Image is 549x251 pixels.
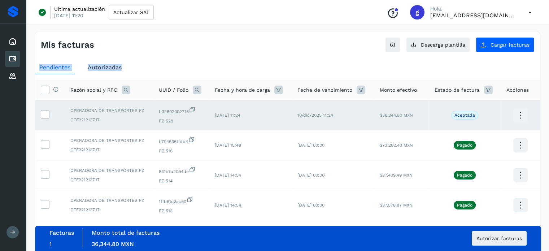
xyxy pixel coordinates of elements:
[70,197,147,204] span: OPERADORA DE TRANSPORTES FZ
[70,177,147,183] span: OTF2212137J7
[159,118,203,124] span: FZ 529
[159,106,203,115] span: b32802002716
[159,208,203,214] span: FZ 513
[457,203,472,208] p: Pagado
[92,241,134,247] span: 36,344.80 MXN
[215,143,241,148] span: [DATE] 15:48
[109,5,154,20] button: Actualizar SAT
[54,6,105,12] p: Última actualización
[159,148,203,154] span: FZ 516
[380,203,413,208] span: $37,578.87 MXN
[5,34,20,49] div: Inicio
[406,37,470,52] button: Descarga plantilla
[70,86,117,94] span: Razón social y RFC
[70,107,147,114] span: OPERADORA DE TRANSPORTES FZ
[380,143,413,148] span: $73,282.43 MXN
[297,143,324,148] span: [DATE] 00:00
[159,136,203,145] span: b704636ffdb4
[430,12,517,19] p: gerenciageneral@ecol.mx
[476,37,534,52] button: Cargar facturas
[297,86,352,94] span: Fecha de vencimiento
[70,137,147,144] span: OPERADORA DE TRANSPORTES FZ
[457,143,472,148] p: Pagado
[491,42,530,47] span: Cargar facturas
[435,86,480,94] span: Estado de factura
[5,51,20,67] div: Cuentas por pagar
[380,113,413,118] span: $36,344.80 MXN
[88,64,122,71] span: Autorizadas
[113,10,149,15] span: Actualizar SAT
[430,6,517,12] p: Hola,
[159,178,203,184] span: FZ 514
[421,42,465,47] span: Descarga plantilla
[70,147,147,153] span: OTF2212137J7
[159,166,203,175] span: 831b7a2094de
[380,173,413,178] span: $37,409.49 MXN
[5,68,20,84] div: Proveedores
[54,12,83,19] p: [DATE] 11:20
[49,241,52,247] span: 1
[454,113,475,118] p: Aceptada
[457,173,472,178] p: Pagado
[472,231,527,246] button: Autorizar facturas
[380,86,417,94] span: Monto efectivo
[70,207,147,213] span: OTF2212137J7
[297,113,333,118] span: 10/dic/2025 11:24
[476,236,522,241] span: Autorizar facturas
[215,113,240,118] span: [DATE] 11:24
[41,40,94,50] h4: Mis facturas
[215,203,241,208] span: [DATE] 14:54
[49,229,74,236] label: Facturas
[39,64,70,71] span: Pendientes
[215,173,241,178] span: [DATE] 14:54
[92,229,160,236] label: Monto total de facturas
[215,86,270,94] span: Fecha y hora de carga
[297,203,324,208] span: [DATE] 00:00
[297,173,324,178] span: [DATE] 00:00
[159,196,203,205] span: 1ffb61c2ac60
[70,167,147,174] span: OPERADORA DE TRANSPORTES FZ
[70,117,147,123] span: OTF2212137J7
[159,86,188,94] span: UUID / Folio
[506,86,528,94] span: Acciones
